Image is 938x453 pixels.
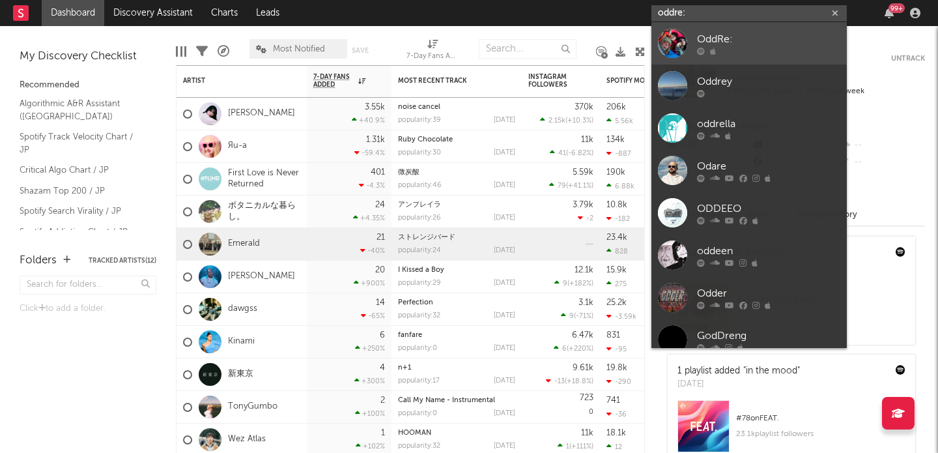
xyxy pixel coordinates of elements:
div: GodDreng [697,328,840,343]
div: [DATE] [494,345,515,352]
div: ( ) [554,344,593,353]
div: 6.47k [572,331,593,340]
div: Most Recent Track [398,77,496,85]
a: Call My Name - Instrumental [398,397,495,404]
div: -3.59k [606,312,636,321]
div: A&R Pipeline [218,33,229,70]
div: [DATE] [494,377,515,385]
div: [DATE] [494,182,515,189]
span: 1 [566,443,569,450]
button: Save [352,47,369,54]
div: 11k [581,429,593,437]
div: [DATE] [677,378,800,391]
div: Instagram Followers [528,73,574,89]
div: [DATE] [494,247,515,254]
div: [DATE] [494,117,515,124]
div: popularity: 17 [398,377,440,385]
span: Most Notified [273,45,325,53]
div: +900 % [354,279,385,287]
div: 4 [380,364,385,372]
div: 25.2k [606,299,627,307]
span: 7-Day Fans Added [313,73,355,89]
div: 21 [377,233,385,242]
div: -59.4 % [354,149,385,157]
div: 12 [606,443,622,451]
span: +220 % [569,345,591,353]
a: Shazam Top 200 / JP [20,184,143,198]
div: n+1 [398,364,515,372]
span: -2 [586,215,593,222]
div: 190k [606,168,625,177]
div: -4.3 % [359,181,385,190]
div: ( ) [561,312,593,320]
a: [PERSON_NAME] [228,108,295,119]
a: oddrella [651,107,847,149]
span: 6 [562,345,567,353]
div: 831 [606,331,620,340]
input: Search for artists [651,5,847,22]
a: HOOMAN [398,430,431,437]
span: +111 % [571,443,591,450]
a: dawgss [228,304,257,315]
div: popularity: 0 [398,410,437,417]
div: 275 [606,280,627,288]
div: +4.35 % [353,214,385,222]
div: popularity: 32 [398,443,440,450]
div: -182 [606,214,630,223]
div: 828 [606,247,628,256]
a: ボタニカルな暮らし。 [228,201,300,223]
div: 7-Day Fans Added (7-Day Fans Added) [406,33,459,70]
div: ( ) [546,377,593,385]
div: 741 [606,396,620,405]
a: noise cancel [398,104,440,111]
div: popularity: 26 [398,214,441,222]
div: ( ) [550,149,593,157]
div: 24 [375,201,385,209]
div: 723 [580,394,593,402]
div: [DATE] [494,443,515,450]
a: ODDEEO [651,192,847,234]
a: Spotify Addiction Chart / JP [20,225,143,239]
a: Odder [651,276,847,319]
div: 3.1k [578,299,593,307]
a: Algorithmic A&R Assistant ([GEOGRAPHIC_DATA]) [20,96,143,123]
button: 99+ [885,8,894,18]
div: Artist [183,77,281,85]
div: 206k [606,103,626,111]
a: oddeen [651,234,847,276]
span: +10.3 % [567,117,591,124]
div: Edit Columns [176,33,186,70]
a: Spotify Track Velocity Chart / JP [20,130,143,156]
div: Recommended [20,78,156,93]
a: "in the mood" [743,366,800,375]
span: +41.1 % [568,183,591,190]
div: -40 % [360,246,385,255]
div: [DATE] [494,280,515,287]
div: +40.9 % [352,116,385,124]
div: fanfare [398,332,515,339]
div: popularity: 29 [398,280,441,287]
span: 9 [569,313,574,320]
span: -71 % [576,313,591,320]
div: popularity: 0 [398,345,437,352]
a: 新東京 [228,369,253,380]
div: ( ) [540,116,593,124]
input: Search... [479,39,576,59]
div: My Discovery Checklist [20,49,156,65]
a: アンブレイラ [398,201,441,209]
div: 23.4k [606,233,627,242]
a: Critical Algo Chart / JP [20,163,143,177]
a: Kinami [228,336,255,347]
div: 1 [381,429,385,437]
a: Ruby Chocolate [398,136,453,143]
div: 99 + [888,3,905,13]
div: +102 % [356,442,385,450]
div: Spotify Monthly Listeners [606,77,704,85]
div: 14 [376,299,385,307]
div: 20 [375,266,385,274]
div: ( ) [558,442,593,450]
div: oddrella [697,116,840,132]
div: Odder [697,285,840,301]
div: [DATE] [494,410,515,417]
div: 370k [575,103,593,111]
